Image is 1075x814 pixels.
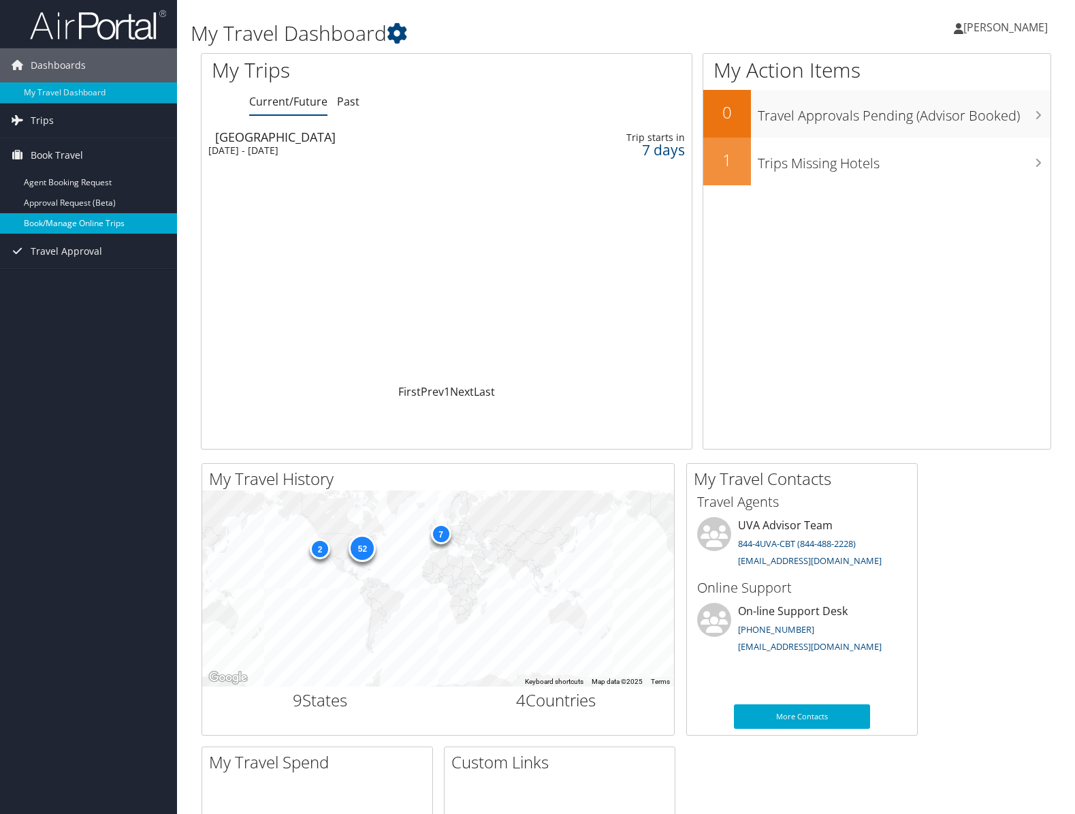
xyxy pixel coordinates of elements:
h3: Trips Missing Hotels [758,147,1050,173]
h3: Online Support [697,578,907,597]
div: Trip starts in [579,131,686,144]
a: Open this area in Google Maps (opens a new window) [206,669,251,687]
h2: My Travel Contacts [694,467,917,490]
div: 7 [430,524,451,544]
a: Past [337,94,359,109]
h2: My Travel Spend [209,751,432,774]
a: 1 [444,384,450,399]
h2: Custom Links [451,751,675,774]
a: Current/Future [249,94,327,109]
span: 4 [516,689,526,711]
a: [EMAIL_ADDRESS][DOMAIN_NAME] [738,640,882,653]
a: More Contacts [734,704,870,729]
li: On-line Support Desk [690,603,914,659]
img: Google [206,669,251,687]
h2: 0 [703,101,751,124]
div: 2 [309,539,330,559]
h3: Travel Agents [697,492,907,512]
a: First [398,384,421,399]
div: 7 days [579,144,686,156]
span: Trips [31,104,54,138]
h2: States [212,689,428,712]
span: 9 [293,689,302,711]
span: Map data ©2025 [592,678,643,685]
a: [PERSON_NAME] [954,7,1061,48]
a: Last [474,384,495,399]
div: 52 [349,535,376,562]
a: Terms (opens in new tab) [651,678,670,685]
span: [PERSON_NAME] [963,20,1048,35]
h1: My Action Items [703,56,1050,84]
div: [GEOGRAPHIC_DATA] [215,131,526,143]
a: Prev [421,384,444,399]
span: Dashboards [31,48,86,82]
button: Keyboard shortcuts [525,677,583,687]
h2: Countries [449,689,664,712]
span: Travel Approval [31,234,102,268]
h2: 1 [703,148,751,172]
div: [DATE] - [DATE] [208,144,519,157]
li: UVA Advisor Team [690,517,914,573]
a: [EMAIL_ADDRESS][DOMAIN_NAME] [738,554,882,567]
h2: My Travel History [209,467,674,490]
a: 0Travel Approvals Pending (Advisor Booked) [703,90,1050,138]
a: [PHONE_NUMBER] [738,623,814,636]
h1: My Travel Dashboard [191,19,771,48]
h3: Travel Approvals Pending (Advisor Booked) [758,99,1050,125]
a: 1Trips Missing Hotels [703,138,1050,185]
a: 844-4UVA-CBT (844-488-2228) [738,537,856,550]
span: Book Travel [31,138,83,172]
a: Next [450,384,474,399]
h1: My Trips [212,56,477,84]
img: airportal-logo.png [30,9,166,41]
